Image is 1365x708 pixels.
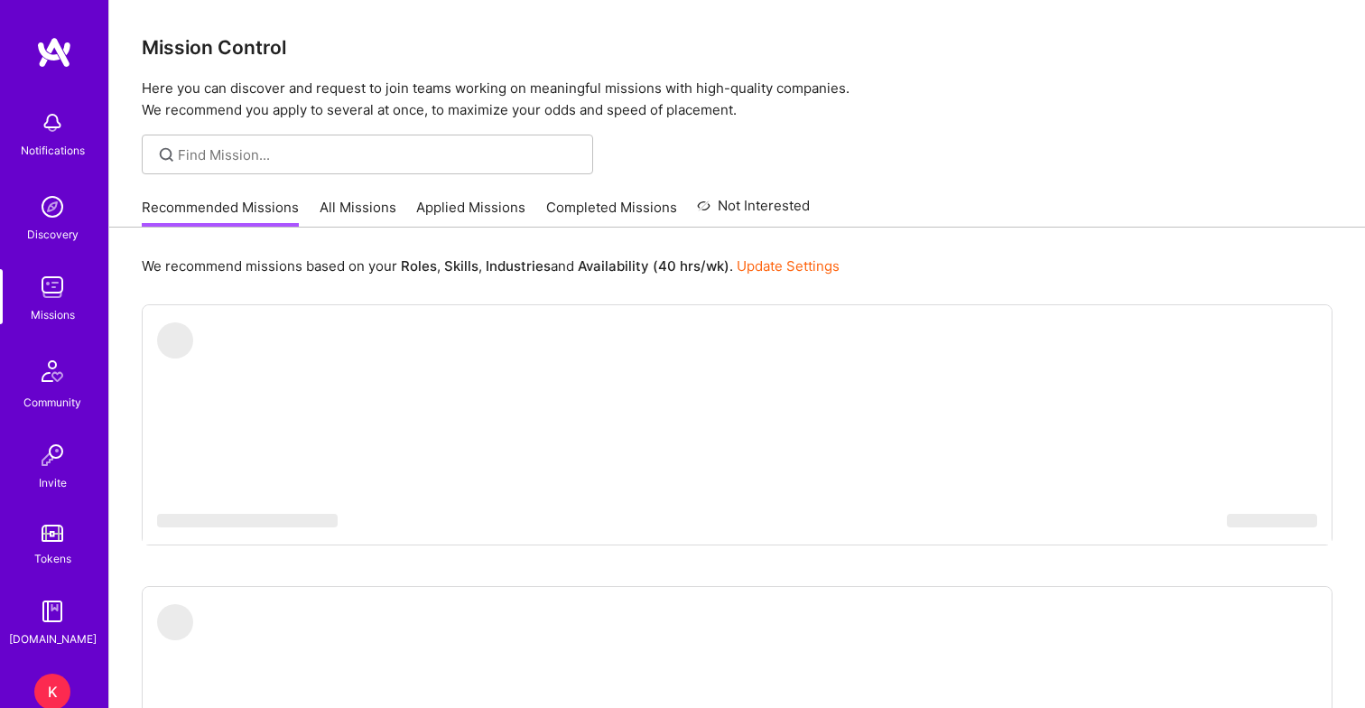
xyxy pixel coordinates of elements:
b: Roles [401,257,437,275]
div: Tokens [34,549,71,568]
p: Here you can discover and request to join teams working on meaningful missions with high-quality ... [142,78,1332,121]
b: Industries [486,257,551,275]
input: Find Mission... [178,145,580,164]
a: Applied Missions [416,198,525,228]
i: icon SearchGrey [156,144,177,165]
h3: Mission Control [142,36,1332,59]
div: Community [23,393,81,412]
img: Invite [34,437,70,473]
img: discovery [34,189,70,225]
p: We recommend missions based on your , , and . [142,256,840,275]
a: Recommended Missions [142,198,299,228]
b: Skills [444,257,478,275]
a: Update Settings [737,257,840,275]
div: Missions [31,305,75,324]
div: Notifications [21,141,85,160]
b: Availability (40 hrs/wk) [578,257,729,275]
a: All Missions [320,198,396,228]
a: Completed Missions [546,198,677,228]
img: Community [31,349,74,393]
img: bell [34,105,70,141]
img: guide book [34,593,70,629]
img: logo [36,36,72,69]
img: tokens [42,525,63,542]
div: Invite [39,473,67,492]
div: Discovery [27,225,79,244]
a: Not Interested [697,195,810,228]
img: teamwork [34,269,70,305]
div: [DOMAIN_NAME] [9,629,97,648]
